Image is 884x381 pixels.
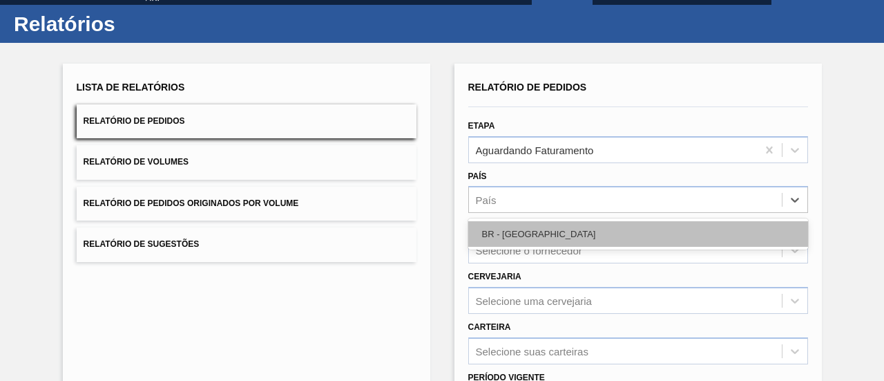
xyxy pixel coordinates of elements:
font: Aguardando Faturamento [476,144,594,156]
font: Relatório de Pedidos [468,82,587,93]
font: BR - [GEOGRAPHIC_DATA] [482,229,596,239]
font: Lista de Relatórios [77,82,185,93]
font: Relatório de Sugestões [84,240,200,250]
font: Etapa [468,121,495,131]
button: Relatório de Sugestões [77,227,416,261]
font: Relatórios [14,12,115,35]
font: Relatório de Pedidos [84,116,185,126]
font: País [468,171,487,181]
font: Cervejaria [468,272,521,281]
button: Relatório de Pedidos [77,104,416,138]
button: Relatório de Volumes [77,145,416,179]
font: Selecione o fornecedor [476,245,582,257]
button: Relatório de Pedidos Originados por Volume [77,187,416,221]
font: Relatório de Volumes [84,158,189,167]
font: Relatório de Pedidos Originados por Volume [84,198,299,208]
font: País [476,194,497,206]
font: Selecione suas carteiras [476,345,588,357]
font: Selecione uma cervejaria [476,295,592,306]
font: Carteira [468,322,511,332]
